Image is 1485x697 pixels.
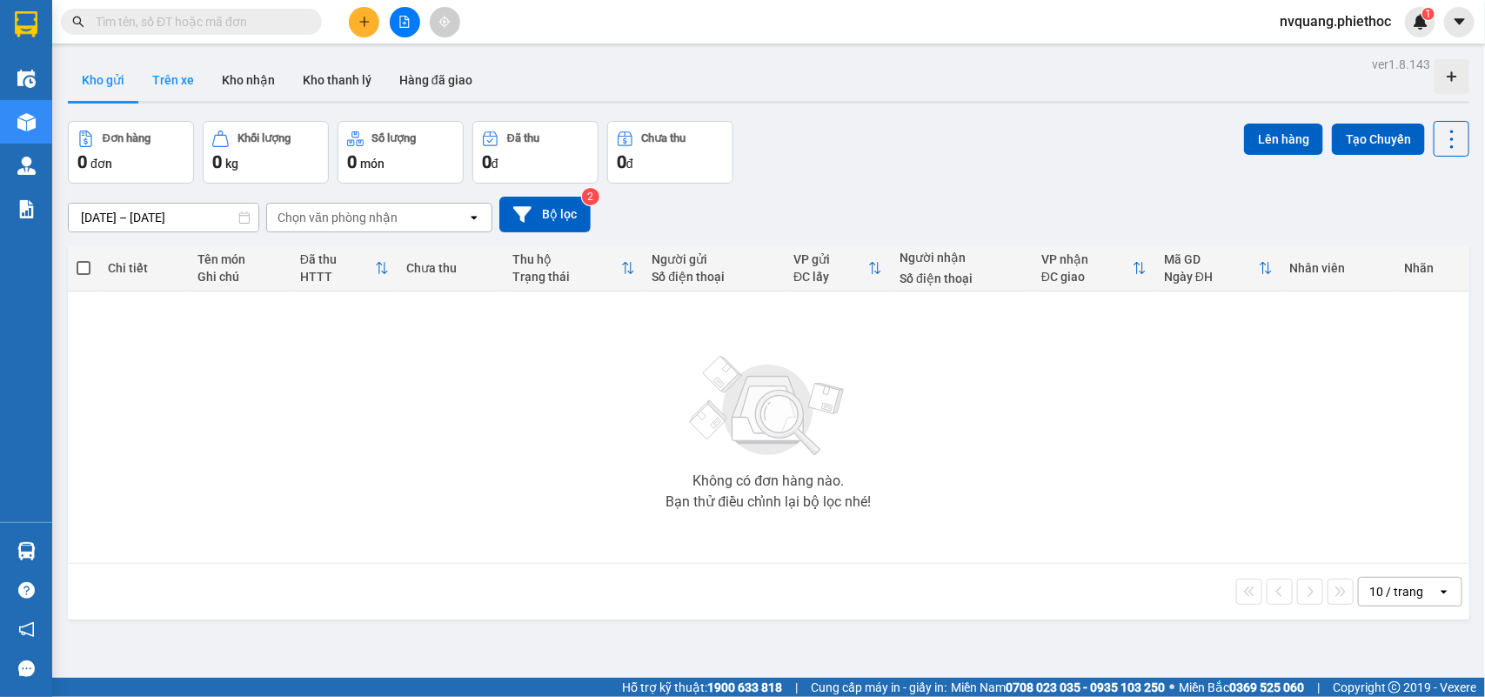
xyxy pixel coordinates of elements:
button: Bộ lọc [499,197,591,232]
img: warehouse-icon [17,542,36,560]
svg: open [1437,585,1451,599]
div: Trạng thái [513,270,621,284]
div: Mã GD [1164,252,1258,266]
span: Miền Nam [951,678,1165,697]
div: Đã thu [300,252,375,266]
span: 0 [347,151,357,172]
sup: 2 [582,188,599,205]
div: Chưa thu [406,261,495,275]
img: warehouse-icon [17,113,36,131]
strong: 1900 633 818 [707,680,782,694]
span: search [72,16,84,28]
span: món [360,157,385,171]
span: notification [18,621,35,638]
span: 0 [482,151,492,172]
img: svg+xml;base64,PHN2ZyBjbGFzcz0ibGlzdC1wbHVnX19zdmciIHhtbG5zPSJodHRwOi8vd3d3LnczLm9yZy8yMDAwL3N2Zy... [681,345,855,467]
div: ĐC lấy [793,270,868,284]
img: warehouse-icon [17,157,36,175]
button: caret-down [1444,7,1475,37]
div: Số điện thoại [652,270,777,284]
button: Hàng đã giao [385,59,486,101]
button: Tạo Chuyến [1332,124,1425,155]
div: Số lượng [372,132,417,144]
strong: 0369 525 060 [1229,680,1304,694]
div: VP gửi [793,252,868,266]
div: Đã thu [507,132,539,144]
button: file-add [390,7,420,37]
span: ⚪️ [1169,684,1174,691]
span: aim [438,16,451,28]
button: Khối lượng0kg [203,121,329,184]
span: caret-down [1452,14,1468,30]
span: đ [492,157,498,171]
th: Toggle SortBy [291,245,398,292]
th: Toggle SortBy [505,245,644,292]
input: Tìm tên, số ĐT hoặc mã đơn [96,12,301,31]
div: Chưa thu [642,132,686,144]
th: Toggle SortBy [1155,245,1281,292]
span: Miền Bắc [1179,678,1304,697]
div: Chi tiết [108,261,180,275]
div: VP nhận [1041,252,1133,266]
img: warehouse-icon [17,70,36,88]
button: Chưa thu0đ [607,121,733,184]
span: 1 [1425,8,1431,20]
button: plus [349,7,379,37]
div: Tên món [197,252,283,266]
div: Ngày ĐH [1164,270,1258,284]
span: nvquang.phiethoc [1266,10,1405,32]
span: đ [626,157,633,171]
div: Người nhận [900,251,1024,265]
button: aim [430,7,460,37]
button: Kho thanh lý [289,59,385,101]
button: Đơn hàng0đơn [68,121,194,184]
button: Kho gửi [68,59,138,101]
div: Ghi chú [197,270,283,284]
span: | [795,678,798,697]
div: Nhân viên [1290,261,1388,275]
div: ver 1.8.143 [1372,55,1430,74]
div: Nhãn [1404,261,1461,275]
span: message [18,660,35,677]
div: Bạn thử điều chỉnh lại bộ lọc nhé! [666,495,871,509]
div: Không có đơn hàng nào. [692,474,844,488]
div: ĐC giao [1041,270,1133,284]
input: Select a date range. [69,204,258,231]
span: đơn [90,157,112,171]
div: Số điện thoại [900,271,1024,285]
th: Toggle SortBy [1033,245,1155,292]
span: file-add [398,16,411,28]
strong: 0708 023 035 - 0935 103 250 [1006,680,1165,694]
button: Trên xe [138,59,208,101]
button: Kho nhận [208,59,289,101]
span: copyright [1388,681,1401,694]
span: 0 [617,151,626,172]
sup: 1 [1422,8,1435,20]
svg: open [467,211,481,225]
button: Lên hàng [1244,124,1323,155]
span: question-circle [18,582,35,599]
span: plus [358,16,371,28]
span: kg [225,157,238,171]
button: Đã thu0đ [472,121,599,184]
img: logo-vxr [15,11,37,37]
div: Thu hộ [513,252,621,266]
span: 0 [77,151,87,172]
span: 0 [212,151,222,172]
div: 10 / trang [1369,583,1423,600]
span: Hỗ trợ kỹ thuật: [622,678,782,697]
span: Cung cấp máy in - giấy in: [811,678,947,697]
span: | [1317,678,1320,697]
button: Số lượng0món [338,121,464,184]
div: Người gửi [652,252,777,266]
div: HTTT [300,270,375,284]
th: Toggle SortBy [785,245,891,292]
div: Tạo kho hàng mới [1435,59,1469,94]
img: solution-icon [17,200,36,218]
img: icon-new-feature [1413,14,1428,30]
div: Chọn văn phòng nhận [278,209,398,226]
div: Đơn hàng [103,132,151,144]
div: Khối lượng [237,132,291,144]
